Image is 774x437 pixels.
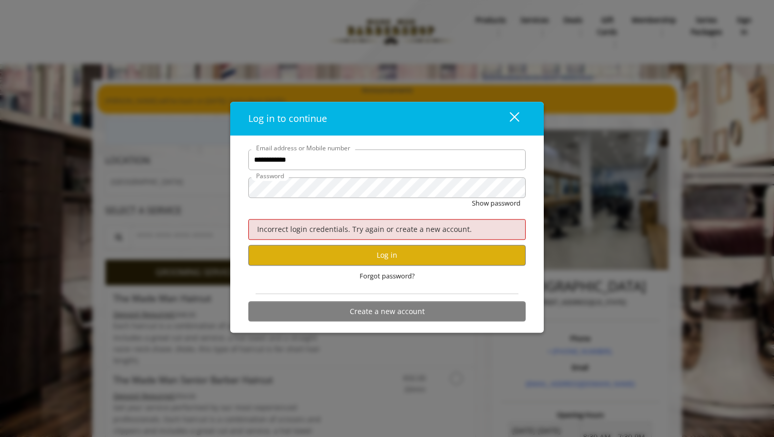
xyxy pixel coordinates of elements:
span: Forgot password? [360,271,415,282]
input: Password [248,178,526,198]
div: close dialog [498,111,518,127]
button: Show password [472,198,520,209]
label: Password [251,171,289,181]
label: Email address or Mobile number [251,144,355,153]
button: close dialog [490,108,526,129]
button: Log in [248,245,526,266]
input: Email address or Mobile number [248,150,526,170]
span: Incorrect login credentials. Try again or create a new account. [257,224,472,234]
button: Create a new account [248,302,526,322]
span: Log in to continue [248,113,327,125]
